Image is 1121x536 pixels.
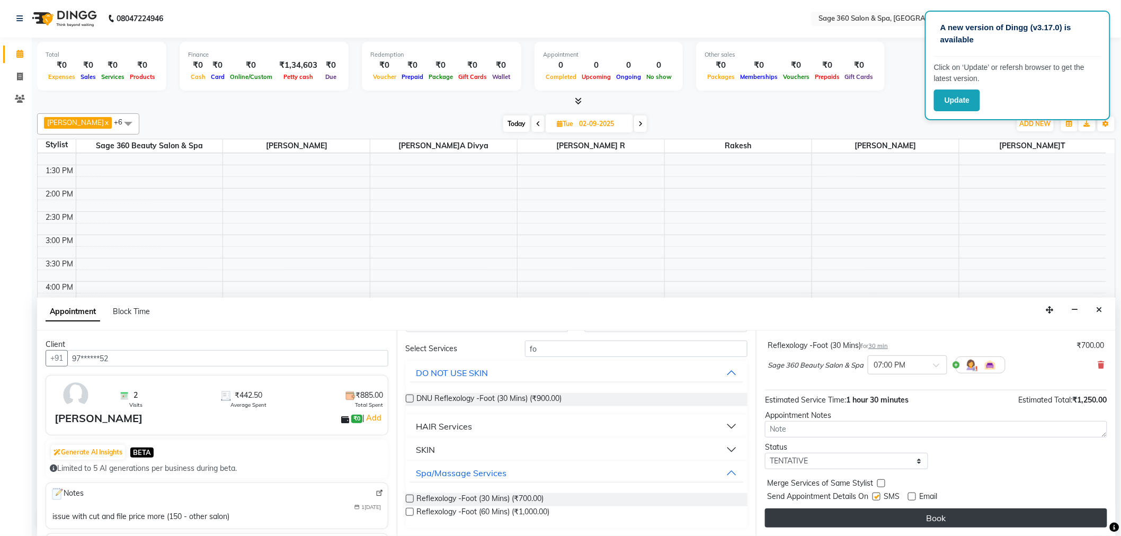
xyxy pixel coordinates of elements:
span: DNU Reflexology -Foot (30 Mins) (₹900.00) [417,393,562,406]
span: Email [919,491,937,504]
div: 1:30 PM [44,165,76,176]
div: 3:30 PM [44,258,76,270]
span: Online/Custom [227,73,275,81]
button: +91 [46,350,68,367]
span: Visits [129,401,143,409]
span: SMS [884,491,900,504]
img: Interior.png [984,359,997,371]
span: Merge Services of Same Stylist [767,478,873,491]
div: Finance [188,50,340,59]
div: issue with cut and file price more (150 - other salon) [52,511,229,522]
div: ₹1,34,603 [275,59,322,72]
span: Prepaids [812,73,842,81]
span: Estimated Service Time: [765,395,846,405]
span: Cash [188,73,208,81]
div: 2:30 PM [44,212,76,223]
span: Today [503,115,530,132]
div: Limited to 5 AI generations per business during beta. [50,463,384,474]
span: | [362,412,383,424]
div: Select Services [398,343,517,354]
div: Client [46,339,388,350]
span: Packages [705,73,737,81]
span: Products [127,73,158,81]
div: 0 [613,59,644,72]
span: [PERSON_NAME] r [518,139,664,153]
div: ₹0 [426,59,456,72]
button: Spa/Massage Services [410,463,744,483]
button: Update [934,90,980,111]
div: ₹700.00 [1077,340,1105,351]
div: ₹0 [842,59,876,72]
span: [PERSON_NAME] [223,139,370,153]
div: ₹0 [780,59,812,72]
div: ₹0 [456,59,490,72]
span: Sales [78,73,99,81]
div: ₹0 [370,59,399,72]
span: Services [99,73,127,81]
span: 1[DATE] [362,503,381,511]
span: Reflexology -Foot (60 Mins) (₹1,000.00) [417,506,550,520]
span: Rakesh [665,139,812,153]
span: ₹885.00 [355,390,383,401]
small: for [861,342,888,350]
div: Total [46,50,158,59]
button: Close [1092,302,1107,318]
button: Generate AI Insights [51,445,125,460]
input: Search by service name [525,341,748,357]
span: Reflexology -Foot (30 Mins) (₹700.00) [417,493,544,506]
div: ₹0 [705,59,737,72]
div: ₹0 [227,59,275,72]
div: 4:00 PM [44,282,76,293]
span: Memberships [737,73,780,81]
div: 0 [644,59,674,72]
span: [PERSON_NAME]a Divya [370,139,517,153]
div: 2:00 PM [44,189,76,200]
span: 2 [134,390,138,401]
span: Completed [543,73,579,81]
span: Vouchers [780,73,812,81]
span: Appointment [46,302,100,321]
span: 30 min [868,342,888,350]
input: Search by Name/Mobile/Email/Code [67,350,388,367]
div: Appointment Notes [765,410,1107,421]
span: Sage 360 Beauty Salon & Spa [768,360,864,371]
span: ₹442.50 [235,390,263,401]
div: 3:00 PM [44,235,76,246]
span: Notes [50,487,84,501]
div: HAIR Services [416,420,473,433]
div: ₹0 [99,59,127,72]
span: Card [208,73,227,81]
button: SKIN [410,440,744,459]
div: ₹0 [737,59,780,72]
span: Send Appointment Details On [767,491,868,504]
span: Average Spent [231,401,267,409]
span: Tue [554,120,576,128]
b: 08047224946 [117,4,163,33]
span: Estimated Total: [1019,395,1073,405]
span: +6 [114,118,130,126]
a: Add [364,412,383,424]
span: Gift Cards [456,73,490,81]
span: Block Time [113,307,150,316]
span: [PERSON_NAME] [47,118,104,127]
span: Package [426,73,456,81]
div: Status [765,442,928,453]
span: Petty cash [281,73,316,81]
div: ₹0 [208,59,227,72]
span: 1 hour 30 minutes [846,395,909,405]
div: Reflexology -Foot (30 Mins) [768,340,888,351]
span: Voucher [370,73,399,81]
img: Hairdresser.png [965,359,977,371]
span: ADD NEW [1020,120,1051,128]
span: Total Spent [355,401,384,409]
span: Ongoing [613,73,644,81]
p: A new version of Dingg (v3.17.0) is available [940,22,1095,46]
span: No show [644,73,674,81]
span: ₹0 [351,415,362,423]
div: Stylist [38,139,76,150]
div: Redemption [370,50,513,59]
div: ₹0 [322,59,340,72]
span: Expenses [46,73,78,81]
div: Appointment [543,50,674,59]
div: ₹0 [188,59,208,72]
